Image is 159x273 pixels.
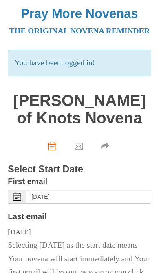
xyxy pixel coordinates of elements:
[26,190,151,204] input: Use the arrow keys to pick a date
[21,7,138,21] a: Pray More Novenas
[9,26,150,35] a: The original novena reminder
[66,135,93,156] div: Click "Next" to confirm your start date first.
[8,164,151,175] h3: Select Start Date
[40,135,66,156] a: Choose start date
[8,228,31,236] span: [DATE]
[8,175,47,188] label: First email
[8,92,151,127] h1: [PERSON_NAME] of Knots Novena
[93,135,119,156] div: Click "Next" to confirm your start date first.
[8,210,46,223] label: Last email
[8,50,151,76] p: You have been logged in!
